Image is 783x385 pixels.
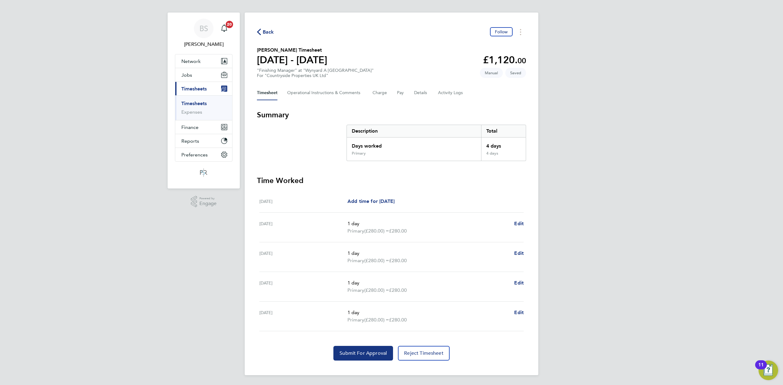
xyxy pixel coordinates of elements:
span: Powered by [199,196,217,201]
button: Open Resource Center, 11 new notifications [759,361,778,380]
span: £280.00 [389,228,407,234]
h1: [DATE] - [DATE] [257,54,327,66]
span: 00 [518,56,526,65]
span: Preferences [181,152,208,158]
nav: Main navigation [168,13,240,189]
span: BS [199,24,208,32]
span: Follow [495,29,508,35]
span: Reject Timesheet [404,350,443,356]
button: Submit For Approval [333,346,393,361]
div: [DATE] [259,279,347,294]
a: Expenses [181,109,202,115]
button: Timesheet [257,86,277,100]
div: Timesheets [175,95,232,120]
button: Charge [373,86,387,100]
button: Timesheets [175,82,232,95]
a: Edit [514,250,524,257]
app-decimal: £1,120. [483,54,526,66]
span: This timesheet is Saved. [505,68,526,78]
span: Primary [347,257,364,264]
div: For "Countryside Properties UK Ltd" [257,73,374,78]
div: Total [481,125,526,137]
button: Finance [175,120,232,134]
span: Edit [514,280,524,286]
div: Summary [347,125,526,161]
span: Add time for [DATE] [347,198,395,204]
a: BS[PERSON_NAME] [175,19,232,48]
button: Activity Logs [438,86,464,100]
p: 1 day [347,279,509,287]
span: £280.00 [389,258,407,263]
a: Powered byEngage [191,196,217,207]
h3: Summary [257,110,526,120]
div: 4 days [481,151,526,161]
span: Edit [514,250,524,256]
button: Details [414,86,428,100]
div: "Finishing Manager" at "Wynyard A [GEOGRAPHIC_DATA]" [257,68,374,78]
a: Go to home page [175,168,232,178]
a: Edit [514,279,524,287]
span: Primary [347,287,364,294]
span: Submit For Approval [340,350,387,356]
div: [DATE] [259,198,347,205]
span: This timesheet was manually created. [480,68,503,78]
span: Reports [181,138,199,144]
span: £280.00 [389,317,407,323]
span: (£280.00) = [364,317,389,323]
div: 4 days [481,137,526,151]
button: Network [175,54,232,68]
div: Description [347,125,481,137]
span: Primary [347,227,364,235]
span: Edit [514,221,524,226]
h2: [PERSON_NAME] Timesheet [257,46,327,54]
a: Add time for [DATE] [347,198,395,205]
span: Timesheets [181,86,207,92]
p: 1 day [347,309,509,316]
button: Jobs [175,68,232,82]
button: Back [257,28,274,36]
button: Preferences [175,148,232,161]
h3: Time Worked [257,176,526,185]
button: Timesheets Menu [515,27,526,37]
section: Timesheet [257,110,526,361]
span: 20 [226,21,233,28]
span: Primary [347,316,364,324]
span: Beth Seddon [175,41,232,48]
div: 11 [758,365,764,373]
button: Pay [397,86,404,100]
button: Operational Instructions & Comments [287,86,363,100]
span: (£280.00) = [364,228,389,234]
button: Reports [175,134,232,148]
div: [DATE] [259,250,347,264]
span: (£280.00) = [364,287,389,293]
img: psrsolutions-logo-retina.png [198,168,209,178]
span: (£280.00) = [364,258,389,263]
a: Edit [514,309,524,316]
a: 20 [218,19,230,38]
span: Network [181,58,201,64]
a: Edit [514,220,524,227]
span: Edit [514,310,524,315]
div: [DATE] [259,220,347,235]
button: Follow [490,27,513,36]
span: Finance [181,124,199,130]
span: Jobs [181,72,192,78]
span: £280.00 [389,287,407,293]
div: Days worked [347,137,481,151]
span: Engage [199,201,217,206]
p: 1 day [347,250,509,257]
div: Primary [352,151,366,156]
p: 1 day [347,220,509,227]
div: [DATE] [259,309,347,324]
a: Timesheets [181,101,207,106]
span: Back [263,28,274,36]
button: Reject Timesheet [398,346,450,361]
